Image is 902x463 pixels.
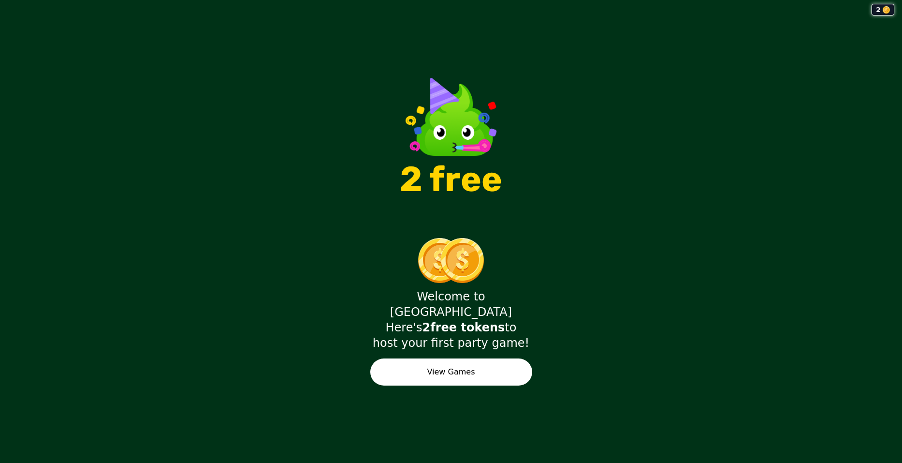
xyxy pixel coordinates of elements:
img: Wasabi Mascot [405,70,497,156]
img: double tokens [417,238,485,283]
strong: 2 free tokens [422,321,505,334]
div: 2 [872,4,894,15]
div: Welcome to [GEOGRAPHIC_DATA] Here's to host your first party game! [370,289,532,351]
img: coin [883,6,890,14]
p: 2 free [400,162,502,197]
button: View Games [370,358,532,386]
